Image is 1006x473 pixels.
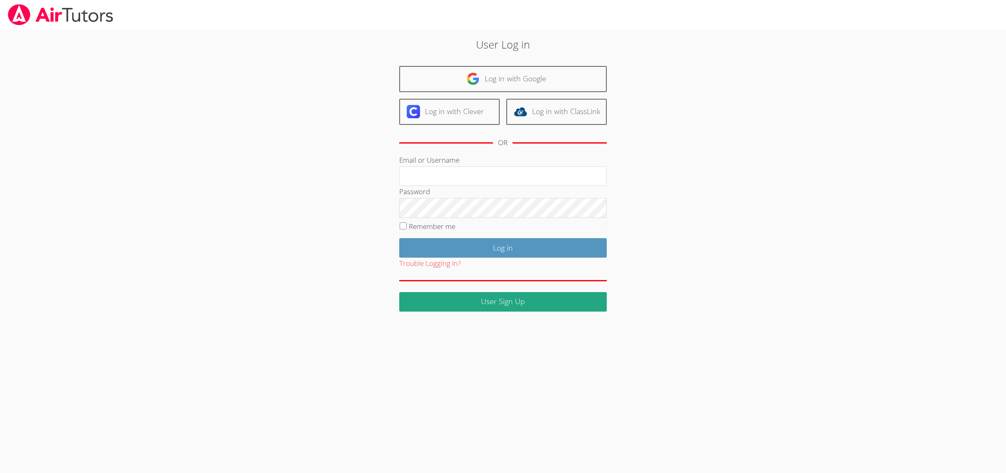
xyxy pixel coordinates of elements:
label: Email or Username [399,155,459,165]
label: Remember me [409,222,455,231]
img: airtutors_banner-c4298cdbf04f3fff15de1276eac7730deb9818008684d7c2e4769d2f7ddbe033.png [7,4,114,25]
label: Password [399,187,430,196]
input: Log in [399,238,607,258]
img: google-logo-50288ca7cdecda66e5e0955fdab243c47b7ad437acaf1139b6f446037453330a.svg [466,72,480,85]
button: Trouble Logging In? [399,258,461,270]
h2: User Log in [232,37,775,52]
a: Log in with Google [399,66,607,92]
img: clever-logo-6eab21bc6e7a338710f1a6ff85c0baf02591cd810cc4098c63d3a4b26e2feb20.svg [407,105,420,118]
img: classlink-logo-d6bb404cc1216ec64c9a2012d9dc4662098be43eaf13dc465df04b49fa7ab582.svg [514,105,527,118]
a: User Sign Up [399,292,607,312]
a: Log in with ClassLink [506,99,607,125]
div: OR [498,137,508,149]
a: Log in with Clever [399,99,500,125]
